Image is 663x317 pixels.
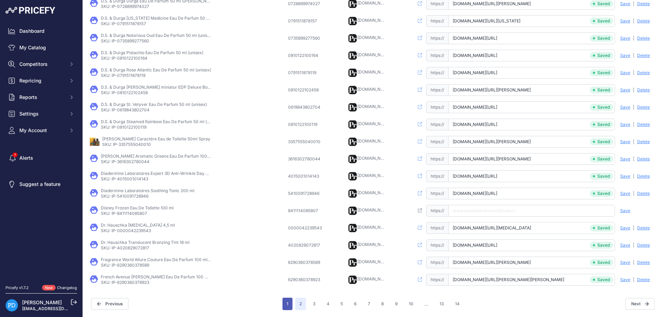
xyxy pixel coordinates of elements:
div: 0810122100164 [288,53,323,58]
p: Dr. Hauschka Translucent Bronzing Tint 18 ml [101,240,190,245]
a: [DOMAIN_NAME] [357,242,391,247]
p: SKU: IP-0728899974027 [101,4,211,9]
span: Reports [19,94,65,101]
span: | [633,1,634,7]
input: www.casadelprofumo.it/product [448,136,615,148]
span: Save [620,191,630,196]
p: SKU: IP-5410091728946 [101,194,194,199]
p: Fragrance World Allure Couture Eau De Parfum 100 ml ([PERSON_NAME]) [101,257,211,262]
button: Competitors [6,58,77,70]
div: 0619843802704 [288,105,323,110]
p: Diadermine Laboratoires Soothing Tonic 200 ml [101,188,194,194]
a: [DOMAIN_NAME] [357,52,391,57]
p: Diadermine Laboratoires Expert 3D Anti-Wrinkle Day Cream 50 ml [101,171,211,176]
input: www.casadelprofumo.it/product [448,205,615,217]
a: [DOMAIN_NAME] [357,225,391,230]
span: | [633,87,634,93]
span: Save [620,277,630,283]
span: Delete [637,277,650,283]
span: https:// [426,50,448,61]
p: SKU: IP-6290360378589 [101,262,211,268]
span: https:// [426,274,448,286]
p: SKU: IP-0810122100164 [101,56,203,61]
button: Go to page 5 [336,298,347,310]
input: www.casadelprofumo.it/product [448,257,615,268]
span: | [633,242,634,248]
div: 0810122102458 [288,87,323,93]
span: Save [620,87,630,93]
span: | [633,70,634,76]
span: Save [620,70,630,76]
span: Delete [637,156,650,162]
span: Delete [637,122,650,127]
span: Save [620,139,630,145]
input: www.casadelprofumo.it/product [448,67,615,79]
div: 0735899277560 [288,36,323,41]
span: | [633,277,634,283]
span: Save [620,260,630,265]
span: Save [620,242,630,248]
span: My Account [19,127,65,134]
a: My Catalog [6,41,77,54]
span: Save [620,174,630,179]
p: SKU: IP-6290360378923 [101,280,211,285]
a: [DOMAIN_NAME] [357,190,391,195]
button: Go to page 14 [451,298,464,310]
p: SKU: IP-8411114085807 [101,211,174,216]
input: www.casadelprofumo.it/product [448,153,615,165]
span: Save [620,105,630,110]
span: Settings [19,110,65,117]
input: www.casadelprofumo.it/product [448,170,615,182]
p: SKU: IP-0791511878157 [101,21,211,27]
button: Go to page 7 [364,298,374,310]
div: 6290360378589 [288,260,323,265]
span: Save [620,18,630,24]
p: D.S. & Durga [PERSON_NAME] miniatur EDP Deluxe Box Set 6 x10ml [101,85,211,90]
span: Delete [637,18,650,24]
p: D.S. & Durga Notorious Oud Eau De Parfum 50 ml (unisex) [101,33,211,38]
span: https:// [426,119,448,130]
button: Previous [91,298,128,310]
span: | [633,36,634,41]
a: [EMAIL_ADDRESS][DOMAIN_NAME] [22,306,94,311]
span: Delete [637,53,650,58]
div: 0000042239543 [288,225,323,231]
span: https:// [426,101,448,113]
span: https:// [426,153,448,165]
p: SKU: IP-0810122102458 [101,90,211,96]
a: [DOMAIN_NAME] [357,276,391,281]
div: 3616302780044 [288,156,323,162]
div: 4015001014143 [288,174,323,179]
a: [DOMAIN_NAME] [357,69,391,75]
span: | [633,191,634,196]
p: French Avenue [PERSON_NAME] Eau De Parfum 100 ml ([PERSON_NAME]) [101,274,211,280]
span: 2 [295,298,306,310]
p: D.S. & Durga Pistachio Eau De Parfum 50 ml (unisex) [101,50,203,56]
input: www.casadelprofumo.it/product [448,15,615,27]
input: www.casadelprofumo.it/product [448,222,615,234]
span: Save [620,1,630,7]
span: Save [620,156,630,162]
span: https:// [426,136,448,148]
span: | [633,260,634,265]
button: Repricing [6,75,77,87]
button: Reports [6,91,77,103]
a: Suggest a feature [6,178,77,190]
span: Delete [637,242,650,248]
p: SKU: IP-4020829072817 [101,245,190,251]
input: www.casadelprofumo.it/product [448,84,615,96]
p: SKU: IP-0000042239543 [101,228,175,234]
img: Pricefy Logo [6,7,55,14]
input: www.casadelprofumo.it/product [448,101,615,113]
p: SKU: IP-3357555040010 [102,142,210,147]
span: | [633,156,634,162]
button: Settings [6,108,77,120]
span: | [633,105,634,110]
span: | [633,53,634,58]
span: | [633,225,634,231]
span: Delete [637,225,650,231]
span: Delete [637,105,650,110]
button: Go to page 6 [350,298,361,310]
p: SKU: IP-0735899277560 [101,38,211,44]
div: 3357555040010 [288,139,323,145]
